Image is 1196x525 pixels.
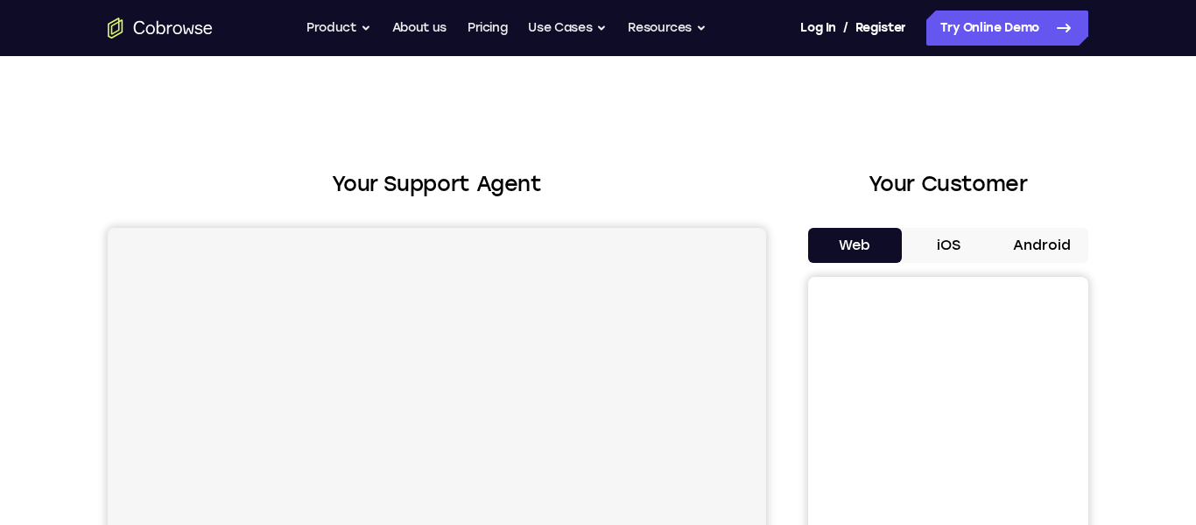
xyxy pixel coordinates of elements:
[306,11,371,46] button: Product
[468,11,508,46] a: Pricing
[108,18,213,39] a: Go to the home page
[926,11,1088,46] a: Try Online Demo
[800,11,835,46] a: Log In
[843,18,848,39] span: /
[528,11,607,46] button: Use Cases
[628,11,707,46] button: Resources
[902,228,995,263] button: iOS
[808,228,902,263] button: Web
[392,11,447,46] a: About us
[808,168,1088,200] h2: Your Customer
[995,228,1088,263] button: Android
[108,168,766,200] h2: Your Support Agent
[855,11,906,46] a: Register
